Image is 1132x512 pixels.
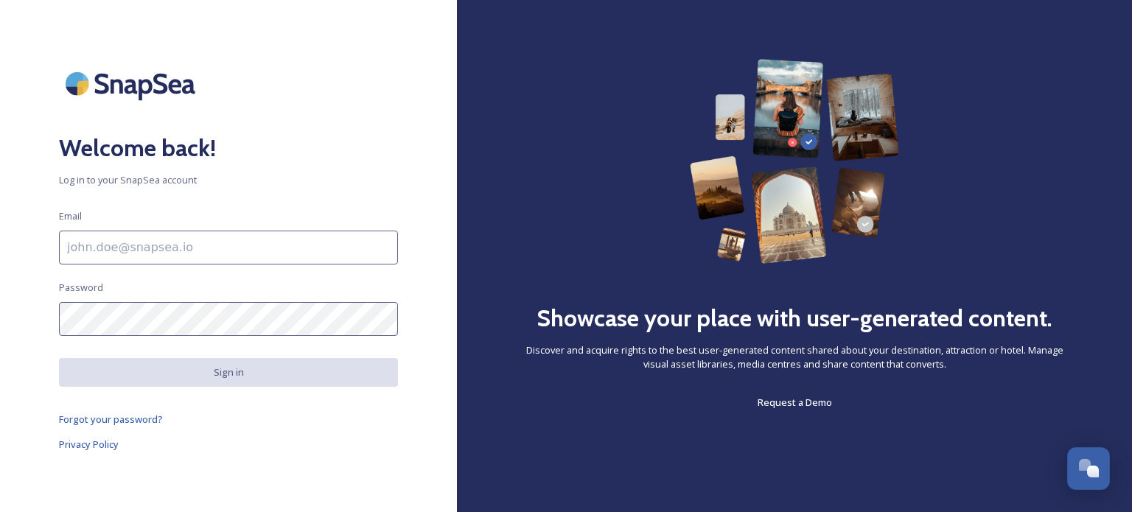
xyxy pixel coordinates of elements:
img: 63b42ca75bacad526042e722_Group%20154-p-800.png [690,59,899,264]
img: SnapSea Logo [59,59,206,108]
button: Sign in [59,358,398,387]
a: Request a Demo [758,393,832,411]
h2: Showcase your place with user-generated content. [537,301,1052,336]
span: Email [59,209,82,223]
a: Forgot your password? [59,410,398,428]
span: Discover and acquire rights to the best user-generated content shared about your destination, att... [516,343,1073,371]
span: Password [59,281,103,295]
span: Privacy Policy [59,438,119,451]
span: Forgot your password? [59,413,163,426]
a: Privacy Policy [59,435,398,453]
button: Open Chat [1067,447,1110,490]
input: john.doe@snapsea.io [59,231,398,264]
h2: Welcome back! [59,130,398,166]
span: Log in to your SnapSea account [59,173,398,187]
span: Request a Demo [758,396,832,409]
